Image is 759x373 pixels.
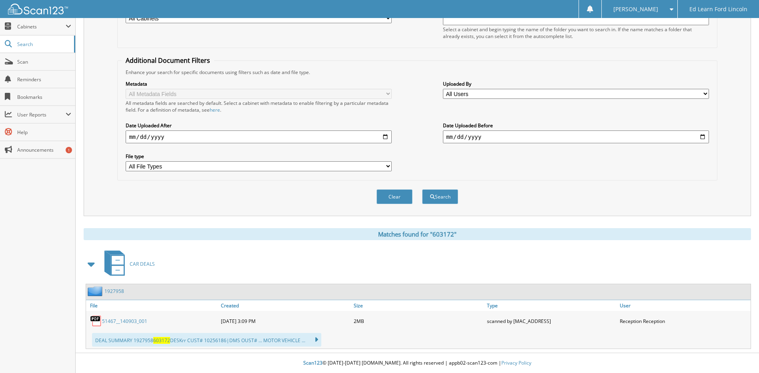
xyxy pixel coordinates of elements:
[153,337,170,344] span: 603172
[422,189,458,204] button: Search
[88,286,104,296] img: folder2.png
[66,147,72,153] div: 1
[102,318,147,325] a: 51467__140903_001
[618,300,751,311] a: User
[219,300,352,311] a: Created
[122,56,214,65] legend: Additional Document Filters
[613,7,658,12] span: [PERSON_NAME]
[376,189,413,204] button: Clear
[17,129,71,136] span: Help
[76,353,759,373] div: © [DATE]-[DATE] [DOMAIN_NAME]. All rights reserved | appb02-scan123-com |
[90,315,102,327] img: PDF.png
[485,300,618,311] a: Type
[126,153,392,160] label: File type
[84,228,751,240] div: Matches found for "603172"
[92,333,321,347] div: DEAL SUMMARY 1927958 DESKrr CUST# 10256186|DMS OUST# ... MOTOR VEHICLE ...
[17,146,71,153] span: Announcements
[126,100,392,113] div: All metadata fields are searched by default. Select a cabinet with metadata to enable filtering b...
[122,69,713,76] div: Enhance your search for specific documents using filters such as date and file type.
[219,313,352,329] div: [DATE] 3:09 PM
[210,106,220,113] a: here
[443,122,709,129] label: Date Uploaded Before
[100,248,155,280] a: CAR DEALS
[485,313,618,329] div: scanned by [MAC_ADDRESS]
[17,111,66,118] span: User Reports
[17,41,70,48] span: Search
[618,313,751,329] div: Reception Reception
[443,130,709,143] input: end
[126,130,392,143] input: start
[130,261,155,267] span: CAR DEALS
[86,300,219,311] a: File
[303,359,322,366] span: Scan123
[17,94,71,100] span: Bookmarks
[501,359,531,366] a: Privacy Policy
[352,300,485,311] a: Size
[126,122,392,129] label: Date Uploaded After
[104,288,124,295] a: 1927958
[17,23,66,30] span: Cabinets
[126,80,392,87] label: Metadata
[443,26,709,40] div: Select a cabinet and begin typing the name of the folder you want to search in. If the name match...
[689,7,747,12] span: Ed Learn Ford Lincoln
[17,58,71,65] span: Scan
[17,76,71,83] span: Reminders
[443,80,709,87] label: Uploaded By
[352,313,485,329] div: 2MB
[8,4,68,14] img: scan123-logo-white.svg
